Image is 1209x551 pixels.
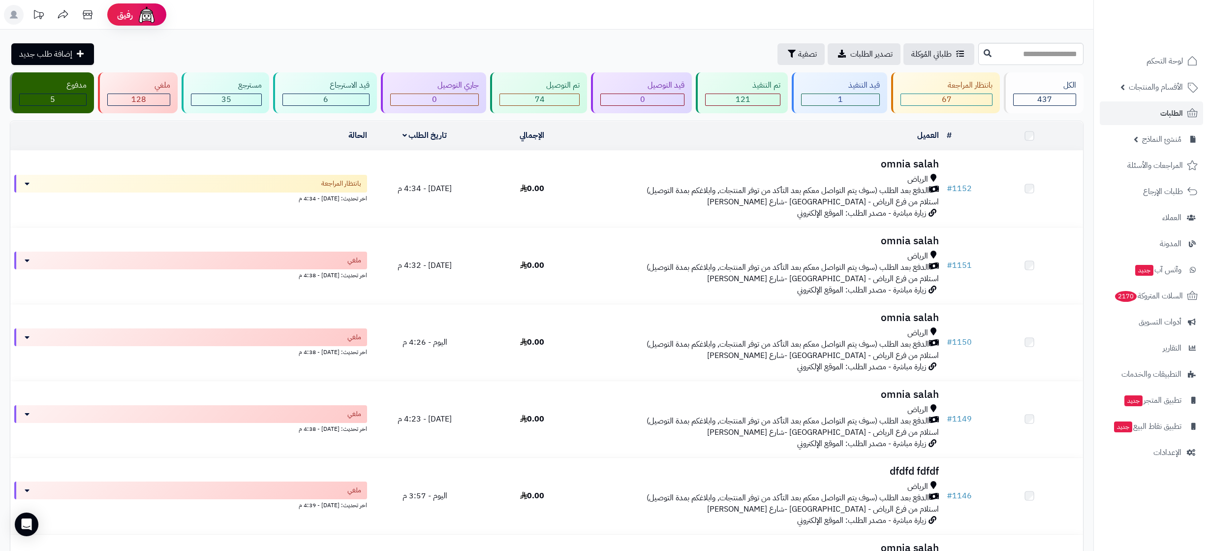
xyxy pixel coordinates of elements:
a: التقارير [1100,336,1203,360]
span: تصفية [798,48,817,60]
h3: omnia salah [589,159,939,170]
div: الكل [1013,80,1076,91]
div: جاري التوصيل [390,80,479,91]
a: قيد التنفيذ 1 [790,72,889,113]
a: #1151 [947,259,972,271]
a: جاري التوصيل 0 [379,72,488,113]
a: أدوات التسويق [1100,310,1203,334]
span: اليوم - 4:26 م [403,336,447,348]
a: مسترجع 35 [180,72,271,113]
span: الرياض [907,327,928,339]
a: تطبيق المتجرجديد [1100,389,1203,412]
div: قيد التنفيذ [801,80,880,91]
a: قيد التوصيل 0 [589,72,694,113]
a: ملغي 128 [96,72,180,113]
span: [DATE] - 4:23 م [398,413,452,425]
span: الرياض [907,404,928,416]
span: # [947,413,952,425]
span: 0.00 [520,183,544,194]
span: جديد [1114,421,1132,432]
a: قيد الاسترجاع 6 [271,72,379,113]
a: العميل [917,130,939,141]
span: زيارة مباشرة - مصدر الطلب: الموقع الإلكتروني [797,207,926,219]
span: العملاء [1162,211,1181,225]
a: المدونة [1100,232,1203,256]
div: 128 [108,94,170,105]
span: 74 [535,94,545,105]
div: اخر تحديث: [DATE] - 4:34 م [14,193,367,203]
div: بانتظار المراجعة [900,80,992,91]
span: 0.00 [520,413,544,425]
span: اليوم - 3:57 م [403,490,447,502]
div: 35 [191,94,261,105]
div: مدفوع [19,80,87,91]
a: تاريخ الطلب [403,130,447,141]
span: 0 [640,94,645,105]
a: المراجعات والأسئلة [1100,154,1203,177]
span: الأقسام والمنتجات [1129,80,1183,94]
span: 6 [323,94,328,105]
span: مُنشئ النماذج [1142,132,1181,146]
div: 6 [283,94,369,105]
span: 0.00 [520,336,544,348]
a: الإعدادات [1100,441,1203,464]
div: ملغي [107,80,170,91]
div: Open Intercom Messenger [15,513,38,536]
span: الرياض [907,481,928,492]
span: التطبيقات والخدمات [1121,367,1181,381]
span: 0 [432,94,437,105]
span: [DATE] - 4:34 م [398,183,452,194]
a: تم التوصيل 74 [488,72,589,113]
span: الرياض [907,251,928,262]
a: الطلبات [1100,101,1203,125]
span: جديد [1135,265,1153,276]
div: اخر تحديث: [DATE] - 4:38 م [14,346,367,357]
span: لوحة التحكم [1147,54,1183,68]
span: استلام من فرع الرياض - [GEOGRAPHIC_DATA] -شارع [PERSON_NAME] [707,426,939,438]
span: 437 [1037,94,1052,105]
a: تصدير الطلبات [828,43,900,65]
span: التقارير [1163,341,1181,355]
span: الدفع بعد الطلب (سوف يتم التواصل معكم بعد التأكد من توفر المنتجات, وابلاغكم بمدة التوصيل) [647,185,929,196]
span: استلام من فرع الرياض - [GEOGRAPHIC_DATA] -شارع [PERSON_NAME] [707,196,939,208]
div: 0 [391,94,478,105]
span: 128 [131,94,146,105]
span: المراجعات والأسئلة [1127,159,1183,172]
span: السلات المتروكة [1114,289,1183,303]
a: التطبيقات والخدمات [1100,362,1203,386]
span: تطبيق المتجر [1123,393,1181,407]
a: السلات المتروكة2170 [1100,284,1203,308]
span: زيارة مباشرة - مصدر الطلب: الموقع الإلكتروني [797,438,926,450]
a: الكل437 [1002,72,1085,113]
span: [DATE] - 4:32 م [398,259,452,271]
div: اخر تحديث: [DATE] - 4:38 م [14,269,367,280]
div: 121 [706,94,780,105]
span: استلام من فرع الرياض - [GEOGRAPHIC_DATA] -شارع [PERSON_NAME] [707,273,939,285]
button: تصفية [777,43,825,65]
div: 0 [601,94,684,105]
a: العملاء [1100,206,1203,229]
h3: omnia salah [589,235,939,247]
a: الإجمالي [520,130,544,141]
span: طلباتي المُوكلة [911,48,952,60]
span: # [947,336,952,348]
span: الطلبات [1160,106,1183,120]
a: #1146 [947,490,972,502]
span: تطبيق نقاط البيع [1113,420,1181,433]
a: وآتس آبجديد [1100,258,1203,282]
span: # [947,259,952,271]
span: بانتظار المراجعة [321,179,361,189]
span: زيارة مباشرة - مصدر الطلب: الموقع الإلكتروني [797,361,926,373]
span: 2170 [1115,291,1137,302]
span: 121 [736,94,750,105]
span: وآتس آب [1134,263,1181,277]
span: 67 [942,94,952,105]
span: الدفع بعد الطلب (سوف يتم التواصل معكم بعد التأكد من توفر المنتجات, وابلاغكم بمدة التوصيل) [647,416,929,427]
span: زيارة مباشرة - مصدر الطلب: الموقع الإلكتروني [797,515,926,526]
div: 67 [901,94,992,105]
a: لوحة التحكم [1100,49,1203,73]
a: #1152 [947,183,972,194]
a: تحديثات المنصة [26,5,51,27]
span: استلام من فرع الرياض - [GEOGRAPHIC_DATA] -شارع [PERSON_NAME] [707,350,939,361]
div: قيد الاسترجاع [282,80,370,91]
